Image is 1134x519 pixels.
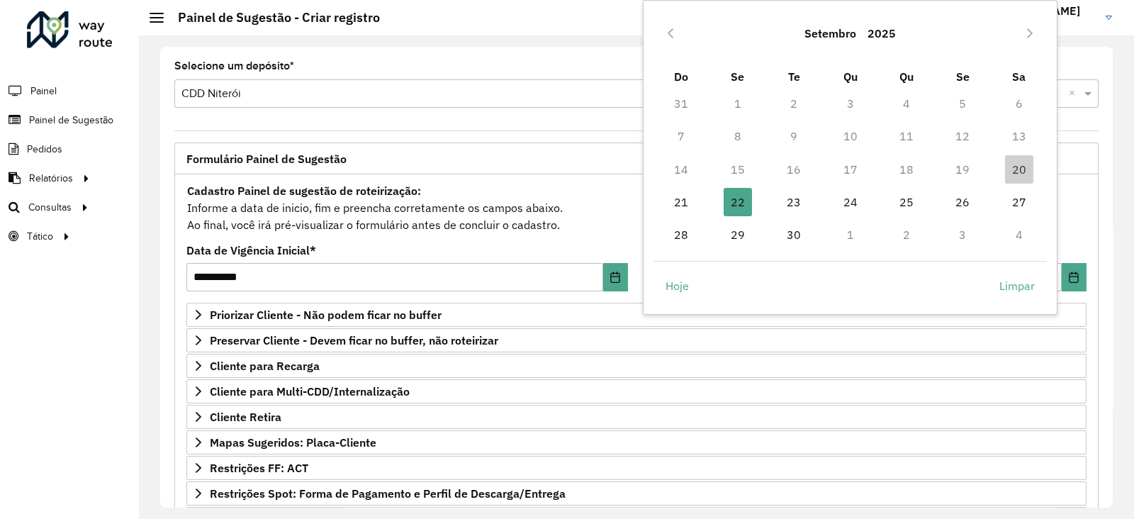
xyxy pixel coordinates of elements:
span: 23 [780,188,808,216]
td: 24 [822,186,878,218]
a: Priorizar Cliente - Não podem ficar no buffer [186,303,1087,327]
a: Restrições Spot: Forma de Pagamento e Perfil de Descarga/Entrega [186,481,1087,506]
a: Restrições FF: ACT [186,456,1087,480]
td: 4 [991,218,1047,251]
span: 24 [836,188,865,216]
td: 21 [653,186,709,218]
span: Clear all [1069,85,1081,102]
td: 9 [765,120,821,152]
td: 1 [709,87,765,120]
button: Choose Month [799,16,862,50]
div: Informe a data de inicio, fim e preencha corretamente os campos abaixo. Ao final, você irá pré-vi... [186,182,1087,234]
td: 15 [709,153,765,186]
span: Se [731,69,744,84]
td: 2 [765,87,821,120]
td: 31 [653,87,709,120]
td: 29 [709,218,765,251]
td: 25 [878,186,934,218]
span: Priorizar Cliente - Não podem ficar no buffer [210,309,442,320]
span: Do [674,69,688,84]
span: Painel [30,84,57,99]
span: Painel de Sugestão [29,113,113,128]
a: Cliente para Recarga [186,354,1087,378]
span: Qu [843,69,858,84]
span: Cliente Retira [210,411,281,423]
span: Preservar Cliente - Devem ficar no buffer, não roteirizar [210,335,498,346]
td: 20 [991,153,1047,186]
td: 8 [709,120,765,152]
td: 6 [991,87,1047,120]
span: 29 [724,221,752,249]
td: 28 [653,218,709,251]
button: Limpar [987,272,1047,300]
td: 27 [991,186,1047,218]
span: 26 [948,188,977,216]
td: 5 [935,87,991,120]
span: Consultas [28,200,72,215]
span: Mapas Sugeridos: Placa-Cliente [210,437,376,448]
a: Mapas Sugeridos: Placa-Cliente [186,430,1087,454]
a: Cliente para Multi-CDD/Internalização [186,379,1087,403]
span: 30 [780,221,808,249]
td: 10 [822,120,878,152]
td: 3 [935,218,991,251]
td: 16 [765,153,821,186]
span: Hoje [666,277,689,294]
span: Qu [899,69,914,84]
td: 23 [765,186,821,218]
span: 25 [892,188,921,216]
span: 27 [1005,188,1033,216]
td: 26 [935,186,991,218]
span: Restrições FF: ACT [210,462,308,474]
button: Choose Date [603,263,628,291]
td: 14 [653,153,709,186]
span: 21 [667,188,695,216]
td: 11 [878,120,934,152]
span: Sa [1012,69,1026,84]
span: Tático [27,229,53,244]
td: 2 [878,218,934,251]
td: 1 [822,218,878,251]
button: Choose Year [862,16,902,50]
td: 4 [878,87,934,120]
button: Choose Date [1062,263,1087,291]
span: Te [788,69,800,84]
span: Cliente para Multi-CDD/Internalização [210,386,410,397]
span: Restrições Spot: Forma de Pagamento e Perfil de Descarga/Entrega [210,488,566,499]
td: 17 [822,153,878,186]
label: Data de Vigência Inicial [186,242,316,259]
label: Selecione um depósito [174,57,294,74]
span: Limpar [999,277,1035,294]
button: Next Month [1018,22,1041,45]
td: 30 [765,218,821,251]
h2: Painel de Sugestão - Criar registro [164,10,380,26]
span: Formulário Painel de Sugestão [186,153,347,164]
a: Preservar Cliente - Devem ficar no buffer, não roteirizar [186,328,1087,352]
span: 22 [724,188,752,216]
a: Cliente Retira [186,405,1087,429]
button: Previous Month [659,22,682,45]
span: 20 [1005,155,1033,184]
span: Pedidos [27,142,62,157]
strong: Cadastro Painel de sugestão de roteirização: [187,184,421,198]
td: 13 [991,120,1047,152]
td: 22 [709,186,765,218]
td: 3 [822,87,878,120]
td: 19 [935,153,991,186]
span: Relatórios [29,171,73,186]
span: Se [956,69,970,84]
button: Hoje [653,272,701,300]
span: Cliente para Recarga [210,360,320,372]
td: 12 [935,120,991,152]
td: 18 [878,153,934,186]
span: 28 [667,221,695,249]
td: 7 [653,120,709,152]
